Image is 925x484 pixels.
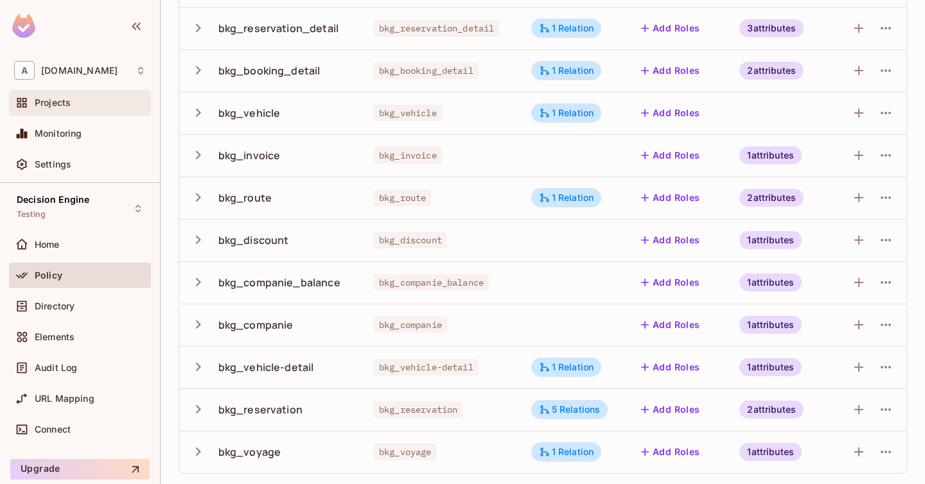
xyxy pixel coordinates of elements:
[374,189,431,206] span: bkg_route
[739,19,804,37] div: 3 attributes
[41,65,118,76] span: Workspace: abclojistik.com
[636,103,705,123] button: Add Roles
[10,459,150,480] button: Upgrade
[17,194,89,205] span: Decision Engine
[35,424,71,435] span: Connect
[636,272,705,293] button: Add Roles
[539,192,594,203] div: 1 Relation
[218,402,303,417] div: bkg_reservation
[374,359,479,376] span: bkg_vehicle-detail
[374,232,447,248] span: bkg_discount
[374,316,447,333] span: bkg_companie
[218,318,294,332] div: bkg_companie
[739,358,802,376] div: 1 attributes
[374,147,442,164] span: bkg_invoice
[218,191,272,205] div: bkg_route
[218,64,321,78] div: bkg_booking_detail
[739,443,802,461] div: 1 attributes
[374,274,489,291] span: bkg_companie_balance
[14,61,35,80] span: A
[739,189,804,207] div: 2 attributes
[218,445,281,459] div: bkg_voyage
[739,316,802,334] div: 1 attributes
[539,65,594,76] div: 1 Relation
[739,273,802,291] div: 1 attributes
[636,442,705,462] button: Add Roles
[35,301,75,311] span: Directory
[218,106,281,120] div: bkg_vehicle
[374,105,442,121] span: bkg_vehicle
[636,357,705,377] button: Add Roles
[636,399,705,420] button: Add Roles
[374,62,479,79] span: bkg_booking_detail
[739,231,802,249] div: 1 attributes
[374,20,499,37] span: bkg_reservation_detail
[636,230,705,250] button: Add Roles
[35,270,62,281] span: Policy
[636,187,705,208] button: Add Roles
[539,22,594,34] div: 1 Relation
[636,145,705,166] button: Add Roles
[35,128,82,139] span: Monitoring
[218,275,340,290] div: bkg_companie_balance
[218,148,281,162] div: bkg_invoice
[539,446,594,458] div: 1 Relation
[35,159,71,169] span: Settings
[12,14,35,38] img: SReyMgAAAABJRU5ErkJggg==
[636,315,705,335] button: Add Roles
[218,360,314,374] div: bkg_vehicle-detail
[35,363,77,373] span: Audit Log
[218,233,289,247] div: bkg_discount
[17,209,46,220] span: Testing
[218,21,339,35] div: bkg_reservation_detail
[35,239,60,250] span: Home
[35,393,94,404] span: URL Mapping
[539,361,594,373] div: 1 Relation
[539,107,594,119] div: 1 Relation
[35,98,71,108] span: Projects
[374,444,437,460] span: bkg_voyage
[739,62,804,80] div: 2 attributes
[636,60,705,81] button: Add Roles
[539,404,601,415] div: 5 Relations
[739,401,804,419] div: 2 attributes
[374,401,463,418] span: bkg_reservation
[35,332,75,342] span: Elements
[636,18,705,39] button: Add Roles
[739,146,802,164] div: 1 attributes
